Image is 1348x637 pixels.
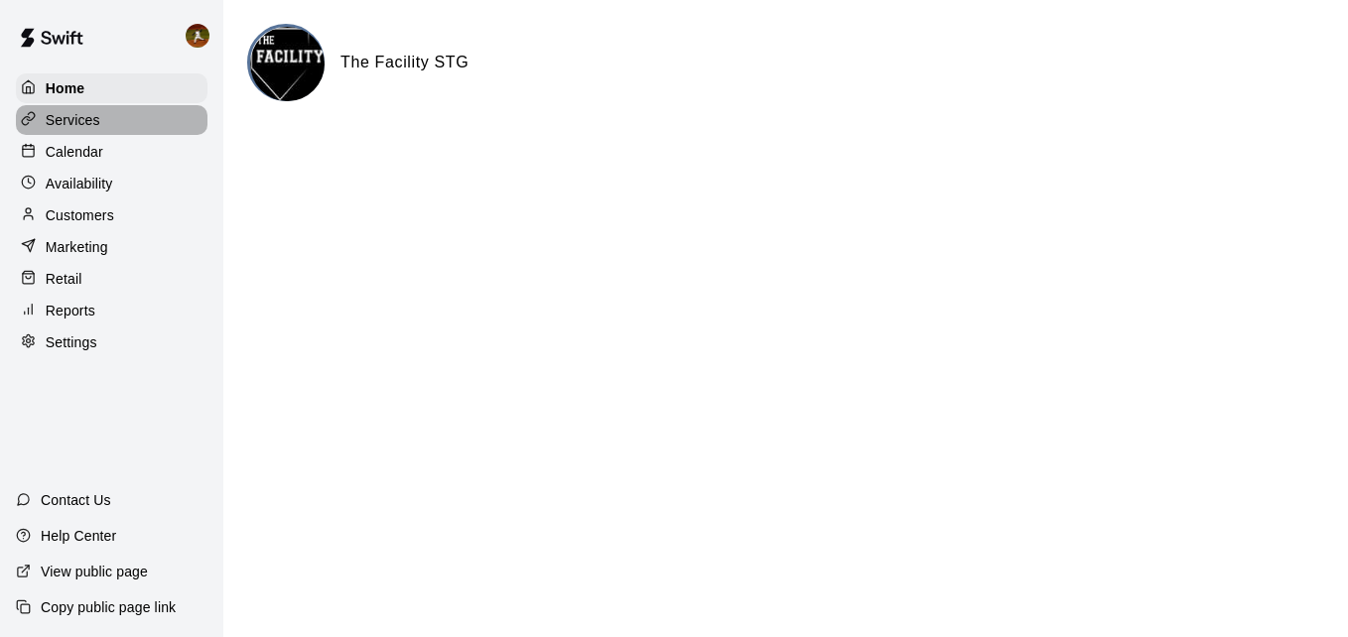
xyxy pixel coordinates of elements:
p: Services [46,110,100,130]
a: Customers [16,200,207,230]
p: Home [46,78,85,98]
a: Calendar [16,137,207,167]
p: Marketing [46,237,108,257]
p: Help Center [41,526,116,546]
p: Copy public page link [41,597,176,617]
p: Retail [46,269,82,289]
p: Calendar [46,142,103,162]
a: Reports [16,296,207,325]
p: Availability [46,174,113,193]
a: Retail [16,264,207,294]
p: Reports [46,301,95,320]
p: Contact Us [41,490,111,510]
div: Cody Hansen [182,16,223,56]
h6: The Facility STG [340,50,469,75]
a: Marketing [16,232,207,262]
img: Cody Hansen [186,24,209,48]
p: Customers [46,205,114,225]
a: Services [16,105,207,135]
a: Settings [16,327,207,357]
p: Settings [46,332,97,352]
a: Home [16,73,207,103]
img: The Facility STG logo [250,27,325,101]
a: Availability [16,169,207,198]
p: View public page [41,562,148,581]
